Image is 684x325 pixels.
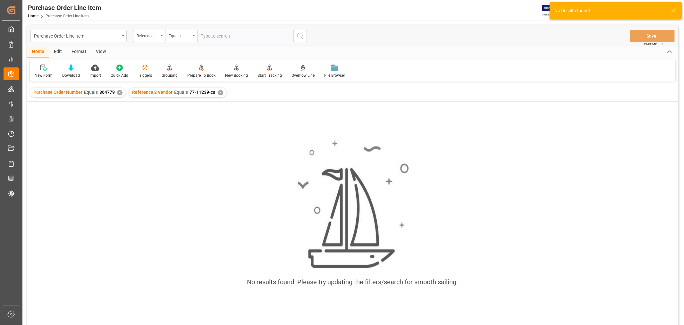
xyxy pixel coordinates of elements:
button: open menu [133,30,165,42]
div: New Booking [225,73,248,78]
button: Save [630,30,675,42]
div: Download [62,73,80,78]
img: Exertis%20JAM%20-%20Email%20Logo.jpg_1722504956.jpg [542,5,564,16]
div: Home [27,47,49,57]
div: Grouping [162,73,178,78]
span: Purchase Order Number [33,90,82,95]
div: Triggers [138,73,152,78]
button: open menu [165,30,197,42]
div: Start Tracking [258,73,282,78]
div: New Form [35,73,53,78]
span: Equals [174,90,188,95]
div: View [91,47,111,57]
div: No Results found! [554,7,665,14]
button: open menu [30,30,127,42]
div: Prepare To Book [187,73,215,78]
button: search button [293,30,307,42]
div: Reference 2 Vendor [137,31,158,39]
span: Equals [84,90,98,95]
div: No results found. Please try updating the filters/search for smooth sailing. [247,277,458,287]
div: Purchase Order Line Item [28,3,101,13]
a: Home [28,14,38,18]
div: ✕ [117,90,122,95]
div: Equals [169,31,190,39]
input: Type to search [197,30,293,42]
span: Reference 2 Vendor [132,90,173,95]
span: 77-11239-ca [190,90,215,95]
div: Format [67,47,91,57]
div: Purchase Order Line Item [34,31,120,40]
img: smooth_sailing.jpeg [297,139,409,269]
span: Ctrl/CMD + S [644,42,663,47]
span: 864779 [99,90,115,95]
div: Import [89,73,101,78]
div: Edit [49,47,67,57]
div: File Browser [324,73,345,78]
div: Overflow Line [291,73,315,78]
div: Quick Add [111,73,128,78]
div: ✕ [218,90,223,95]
